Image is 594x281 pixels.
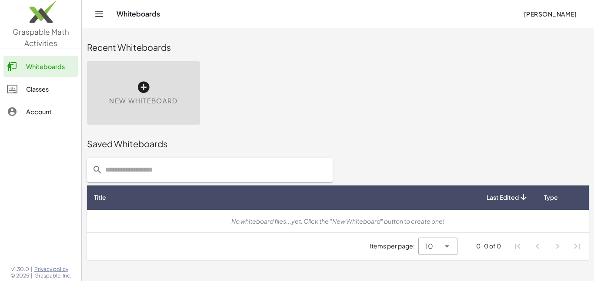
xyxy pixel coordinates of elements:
[34,266,71,273] a: Privacy policy
[11,266,29,273] span: v1.30.0
[94,193,106,202] span: Title
[26,84,74,94] div: Classes
[92,7,106,21] button: Toggle navigation
[92,165,103,175] i: prepended action
[26,106,74,117] div: Account
[544,193,558,202] span: Type
[487,193,519,202] span: Last Edited
[425,241,433,251] span: 10
[87,138,589,150] div: Saved Whiteboards
[517,6,584,22] button: [PERSON_NAME]
[34,272,71,279] span: Graspable, Inc.
[87,41,589,53] div: Recent Whiteboards
[370,241,418,251] span: Items per page:
[3,79,78,99] a: Classes
[109,96,177,106] span: New Whiteboard
[10,272,29,279] span: © 2025
[3,56,78,77] a: Whiteboards
[26,61,74,72] div: Whiteboards
[31,272,33,279] span: |
[94,217,582,226] div: No whiteboard files...yet. Click the "New Whiteboard" button to create one!
[476,241,501,251] div: 0-0 of 0
[508,236,587,256] nav: Pagination Navigation
[31,266,33,273] span: |
[13,27,69,48] span: Graspable Math Activities
[3,101,78,122] a: Account
[524,10,577,18] span: [PERSON_NAME]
